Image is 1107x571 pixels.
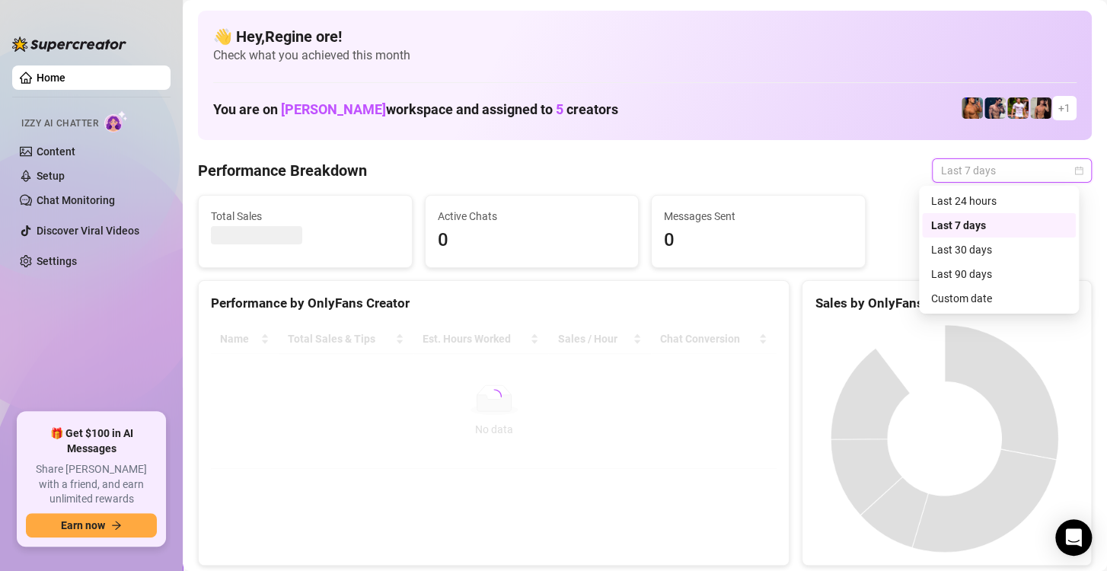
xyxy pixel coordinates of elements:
[104,110,128,132] img: AI Chatter
[438,208,627,225] span: Active Chats
[37,194,115,206] a: Chat Monitoring
[213,47,1077,64] span: Check what you achieved this month
[664,226,853,255] span: 0
[211,208,400,225] span: Total Sales
[1030,97,1051,119] img: Zach
[962,97,983,119] img: JG
[1058,100,1070,116] span: + 1
[37,145,75,158] a: Content
[211,293,777,314] div: Performance by OnlyFans Creator
[61,519,105,531] span: Earn now
[931,193,1067,209] div: Last 24 hours
[37,72,65,84] a: Home
[1055,519,1092,556] div: Open Intercom Messenger
[213,26,1077,47] h4: 👋 Hey, Regine ore !
[1074,166,1083,175] span: calendar
[483,387,503,407] span: loading
[922,213,1076,238] div: Last 7 days
[922,189,1076,213] div: Last 24 hours
[21,116,98,131] span: Izzy AI Chatter
[931,266,1067,282] div: Last 90 days
[931,290,1067,307] div: Custom date
[922,286,1076,311] div: Custom date
[931,241,1067,258] div: Last 30 days
[664,208,853,225] span: Messages Sent
[37,255,77,267] a: Settings
[198,160,367,181] h4: Performance Breakdown
[931,217,1067,234] div: Last 7 days
[26,426,157,456] span: 🎁 Get $100 in AI Messages
[815,293,1079,314] div: Sales by OnlyFans Creator
[281,101,386,117] span: [PERSON_NAME]
[556,101,563,117] span: 5
[12,37,126,52] img: logo-BBDzfeDw.svg
[213,101,618,118] h1: You are on workspace and assigned to creators
[26,462,157,507] span: Share [PERSON_NAME] with a friend, and earn unlimited rewards
[111,520,122,531] span: arrow-right
[922,238,1076,262] div: Last 30 days
[941,159,1083,182] span: Last 7 days
[26,513,157,538] button: Earn nowarrow-right
[37,225,139,237] a: Discover Viral Videos
[37,170,65,182] a: Setup
[984,97,1006,119] img: Axel
[438,226,627,255] span: 0
[922,262,1076,286] div: Last 90 days
[1007,97,1029,119] img: Hector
